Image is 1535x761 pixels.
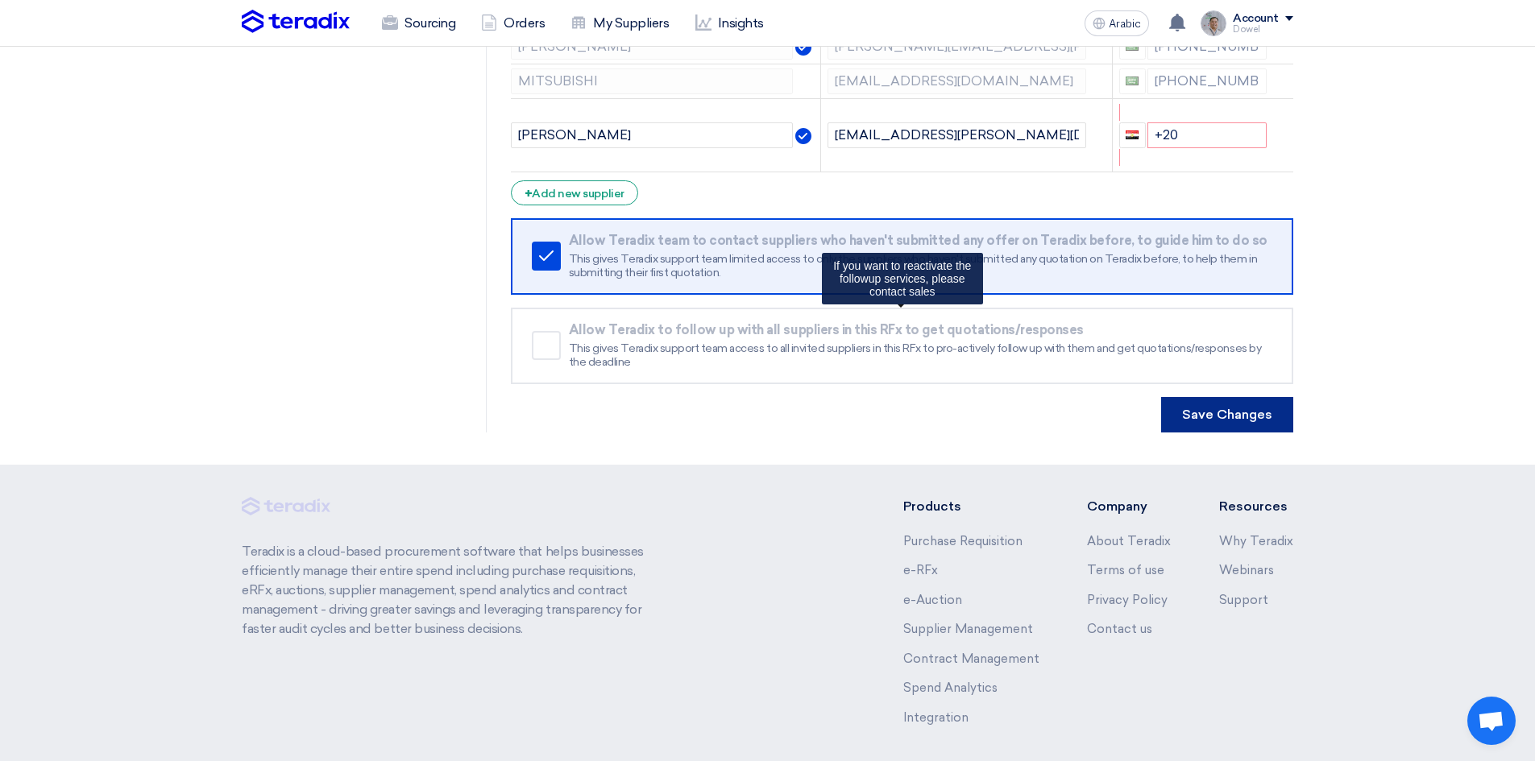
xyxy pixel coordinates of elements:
[1087,593,1168,607] a: Privacy Policy
[569,341,1261,370] font: This gives Teradix support team access to all invited suppliers in this RFx to pro-actively follo...
[369,6,468,41] a: Sourcing
[795,39,811,56] img: Verified Account
[1233,24,1260,35] font: Dowel
[903,534,1023,548] a: Purchase Requisition
[532,187,624,201] font: Add new supplier
[242,544,644,636] font: Teradix is ​​a cloud-based procurement software that helps businesses efficiently manage their en...
[903,622,1033,636] a: Supplier Management
[504,15,545,31] font: Orders
[1182,407,1272,422] font: Save Changes
[569,322,1084,337] font: Allow Teradix to follow up with all suppliers in this RFx to get quotations/responses
[468,6,558,41] a: Orders
[903,710,969,725] a: Integration
[682,6,777,41] a: Insights
[1201,10,1226,36] img: IMG_1753965247717.jpg
[903,651,1039,666] a: Contract Management
[1087,563,1164,577] a: Terms of use
[1109,17,1141,31] font: Arabic
[1087,622,1152,636] a: Contact us
[1467,697,1516,745] div: Open chat
[828,122,1085,148] input: Email
[593,15,669,31] font: My Suppliers
[718,15,764,31] font: Insights
[903,593,962,607] a: e-Auction
[569,252,1257,280] font: This gives Teradix support team limited access to only the suppliers who haven't submitted any qu...
[511,122,793,148] input: Supplier Name
[903,680,998,695] a: Spend Analytics
[1233,11,1279,25] font: Account
[1087,498,1147,514] font: Company
[525,186,533,201] font: +
[569,233,1267,248] font: Allow Teradix team to contact suppliers who haven't submitted any offer on Teradix before, to gui...
[511,68,793,94] input: Supplier Name
[1087,534,1171,548] a: About Teradix
[903,563,938,577] a: e-RFx
[1219,498,1288,514] font: Resources
[833,259,971,298] span: If you want to reactivate the followup services, please contact sales
[1219,593,1268,607] a: Support
[1085,10,1149,36] button: Arabic
[242,10,350,34] img: Teradix logo
[1161,397,1293,432] button: Save Changes
[903,498,961,514] font: Products
[1219,563,1274,577] a: Webinars
[1147,122,1267,148] input: Enter phone number
[828,68,1085,94] input: Email
[404,15,455,31] font: Sourcing
[1219,534,1293,548] a: Why Teradix
[558,6,682,41] a: My Suppliers
[795,128,811,144] img: Verified Account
